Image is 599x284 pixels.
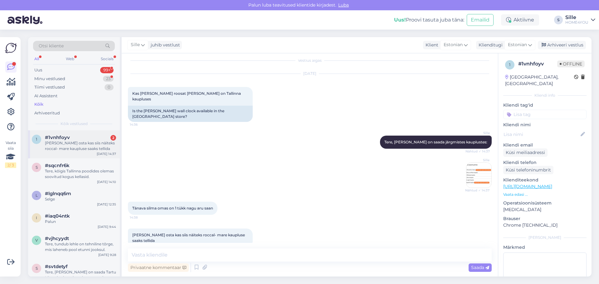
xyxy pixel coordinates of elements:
div: Palun [45,219,116,224]
div: Sille [565,15,588,20]
div: Minu vestlused [34,76,65,82]
div: juhib vestlust [148,42,180,48]
span: Estonian [444,41,463,48]
div: Kõik [34,101,43,108]
p: Chrome [TECHNICAL_ID] [503,222,587,229]
div: Vaata siia [5,140,16,168]
span: Otsi kliente [39,43,64,49]
span: Tänava silma omas on 1 tükk nagu aru saan [132,206,213,210]
span: i [36,215,37,220]
span: 14:38 [130,215,153,220]
button: Emailid [467,14,494,26]
div: Vestlus algas [128,58,492,63]
span: #iaq04ntk [45,213,70,219]
p: Märkmed [503,244,587,251]
div: [DATE] 9:28 [98,253,116,257]
span: 1 [36,137,37,142]
p: Vaata edasi ... [503,192,587,197]
div: [DATE] 9:44 [98,224,116,229]
div: [DATE] 12:35 [97,202,116,207]
div: [DATE] 14:37 [97,152,116,156]
span: Sille [131,41,140,48]
div: [PERSON_NAME] osta kas siis näiteks roccal- mare kaupluse saaks tellida [45,140,116,152]
span: Nähtud ✓ 14:37 [465,188,489,193]
span: Kõik vestlused [61,121,88,127]
div: Tiimi vestlused [34,84,65,90]
span: Offline [557,60,585,67]
div: S [554,16,563,24]
div: Proovi tasuta juba täna: [394,16,464,24]
div: Klient [423,42,438,48]
div: Kliendi info [503,93,587,98]
div: HOME4YOU [565,20,588,25]
div: Privaatne kommentaar [128,263,189,272]
b: Uus! [394,17,406,23]
span: s [36,266,38,271]
div: Arhiveeri vestlus [538,41,586,49]
span: #1vnhfoyv [45,135,70,140]
div: [GEOGRAPHIC_DATA], [GEOGRAPHIC_DATA] [505,74,574,87]
span: #sqcnfr6k [45,163,70,168]
span: Sille [466,158,489,162]
div: [DATE] [128,71,492,76]
p: Operatsioonisüsteem [503,200,587,206]
div: Küsi telefoninumbrit [503,166,553,174]
span: [PERSON_NAME] osta kas siis näiteks roccal- mare kaupluse saaks tellida [132,233,246,243]
div: [PERSON_NAME] [503,235,587,240]
div: Tere, kõigis Tallinna poodides olemas soovitud kogus kellasid. [45,168,116,180]
div: Socials [100,55,115,63]
span: Sille [466,131,490,135]
div: 0 [105,84,114,90]
span: Kas [PERSON_NAME] roosat [PERSON_NAME] on Tallinna kaupluses [132,91,242,101]
p: [MEDICAL_DATA] [503,206,587,213]
img: Attachment [466,163,491,188]
img: Askly Logo [5,42,17,54]
div: Web [65,55,75,63]
span: s [36,165,38,170]
p: Kliendi telefon [503,159,587,166]
a: SilleHOME4YOU [565,15,595,25]
span: #lglnqq6m [45,191,71,196]
input: Lisa tag [503,110,587,119]
div: Uus [34,67,42,73]
span: 14:36 [130,122,153,127]
p: Kliendi email [503,142,587,148]
div: Tere, [PERSON_NAME] on saada Tartu Lõunakeskuse kaupluses, soovitam esinna helistada ja broneerida. [45,269,116,281]
span: l [36,193,38,198]
p: Kliendi nimi [503,122,587,128]
div: AI Assistent [34,93,57,99]
p: Brauser [503,215,587,222]
span: Saada [471,265,489,270]
div: Klienditugi [476,42,503,48]
input: Lisa nimi [504,131,579,138]
div: Arhiveeritud [34,110,60,116]
span: #svtdetyf [45,264,68,269]
div: 2 [110,135,116,141]
p: Klienditeekond [503,177,587,183]
div: Küsi meiliaadressi [503,148,548,157]
p: Kliendi tag'id [503,102,587,108]
div: 2 / 3 [5,162,16,168]
span: Nähtud ✓ 14:37 [465,149,490,154]
div: Is the [PERSON_NAME] wall clock available in the [GEOGRAPHIC_DATA] store? [128,106,253,122]
div: [DATE] 14:10 [97,180,116,184]
a: [URL][DOMAIN_NAME] [503,184,552,189]
div: Aktiivne [501,14,539,26]
div: Tere, tundub lehle on tehniline tõrge, mis laheneb pool etunni jooksul. [45,241,116,253]
div: All [33,55,40,63]
div: Selge [45,196,116,202]
span: 1 [509,62,510,67]
div: # 1vnhfoyv [518,60,557,68]
div: 23 [103,76,114,82]
span: Luba [336,2,351,8]
span: v [35,238,38,243]
span: Estonian [508,41,527,48]
span: Tere, [PERSON_NAME] on saada järgmistes kauplustes: [384,140,487,144]
span: #vjhcyydt [45,236,69,241]
div: 99+ [100,67,114,73]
